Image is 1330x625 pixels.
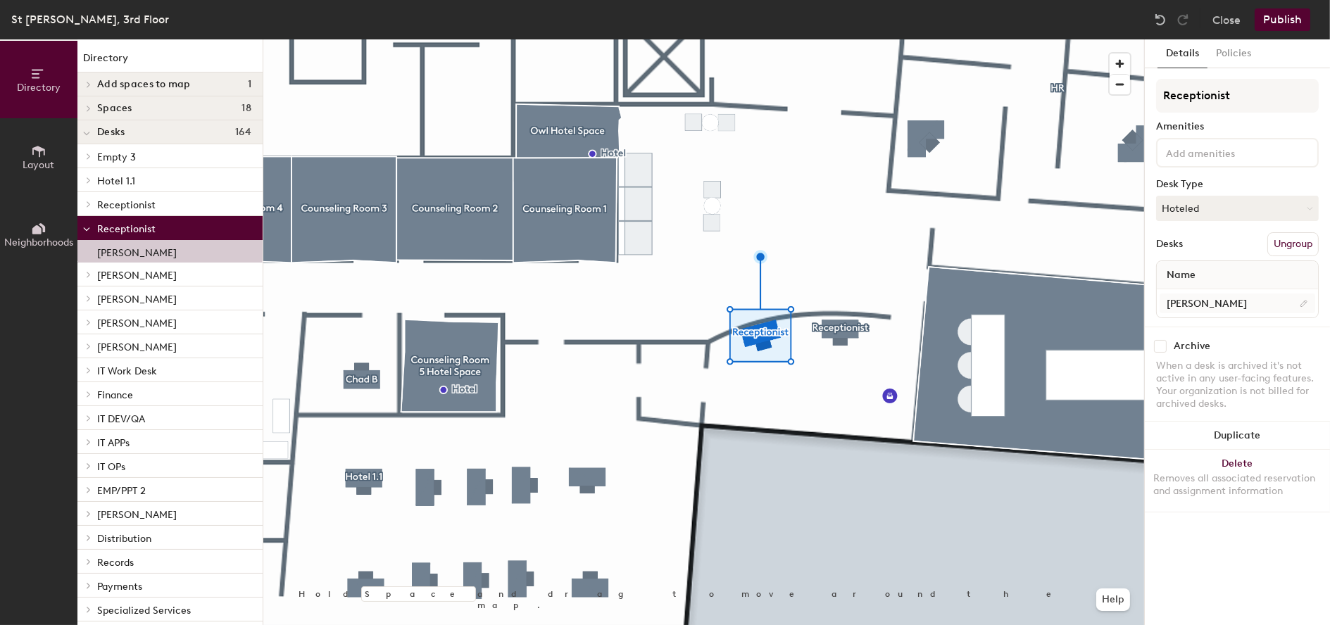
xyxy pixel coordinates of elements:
[1156,360,1319,410] div: When a desk is archived it's not active in any user-facing features. Your organization is not bil...
[97,79,191,90] span: Add spaces to map
[248,79,251,90] span: 1
[1163,144,1290,160] input: Add amenities
[97,270,177,282] span: [PERSON_NAME]
[1174,341,1210,352] div: Archive
[97,461,125,473] span: IT OPs
[97,223,156,235] span: Receptionist
[1160,263,1203,288] span: Name
[1153,13,1167,27] img: Undo
[1255,8,1310,31] button: Publish
[97,509,177,521] span: [PERSON_NAME]
[11,11,169,28] div: St [PERSON_NAME], 3rd Floor
[1145,422,1330,450] button: Duplicate
[97,437,130,449] span: IT APPs
[97,557,134,569] span: Records
[97,485,146,497] span: EMP/PPT 2
[97,127,125,138] span: Desks
[97,581,142,593] span: Payments
[97,317,177,329] span: [PERSON_NAME]
[97,413,145,425] span: IT DEV/QA
[23,159,55,171] span: Layout
[97,293,177,305] span: [PERSON_NAME]
[97,341,177,353] span: [PERSON_NAME]
[1156,196,1319,221] button: Hoteled
[1156,239,1183,250] div: Desks
[97,199,156,211] span: Receptionist
[1160,293,1315,313] input: Unnamed desk
[1145,450,1330,512] button: DeleteRemoves all associated reservation and assignment information
[1212,8,1241,31] button: Close
[1207,39,1260,68] button: Policies
[4,236,73,248] span: Neighborhoods
[1153,472,1322,498] div: Removes all associated reservation and assignment information
[1156,121,1319,132] div: Amenities
[77,51,263,72] h1: Directory
[97,365,157,377] span: IT Work Desk
[97,389,133,401] span: Finance
[235,127,251,138] span: 164
[97,151,136,163] span: Empty 3
[97,175,135,187] span: Hotel 1.1
[1156,179,1319,190] div: Desk Type
[97,605,191,617] span: Specialized Services
[97,243,177,259] p: [PERSON_NAME]
[97,103,132,114] span: Spaces
[1267,232,1319,256] button: Ungroup
[17,82,61,94] span: Directory
[97,533,151,545] span: Distribution
[1158,39,1207,68] button: Details
[1096,588,1130,611] button: Help
[241,103,251,114] span: 18
[1176,13,1190,27] img: Redo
